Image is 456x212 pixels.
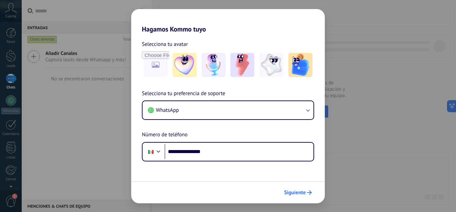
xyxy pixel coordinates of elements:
[281,187,315,198] button: Siguiente
[142,131,188,139] span: Número de teléfono
[156,107,179,114] span: WhatsApp
[202,53,226,77] img: -2.jpeg
[143,101,313,119] button: WhatsApp
[173,53,197,77] img: -1.jpeg
[230,53,254,77] img: -3.jpeg
[284,190,306,195] span: Siguiente
[288,53,312,77] img: -5.jpeg
[131,9,325,33] h2: Hagamos Kommo tuyo
[142,89,225,98] span: Selecciona tu preferencia de soporte
[142,40,188,49] span: Selecciona tu avatar
[145,145,157,159] div: Mexico: + 52
[259,53,283,77] img: -4.jpeg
